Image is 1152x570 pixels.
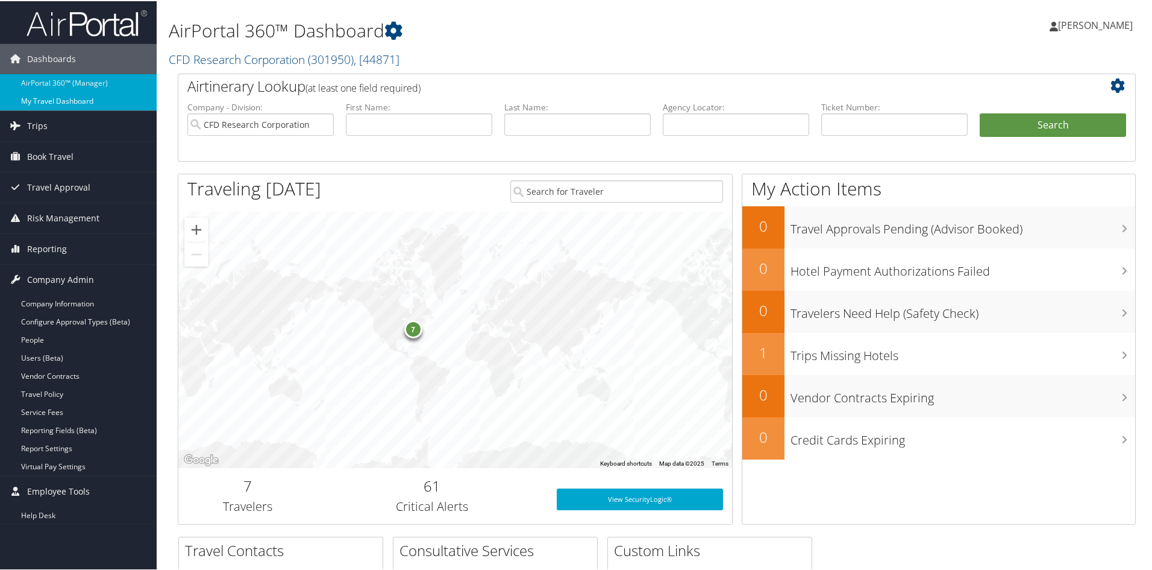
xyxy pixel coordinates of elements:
a: 0Travel Approvals Pending (Advisor Booked) [742,205,1135,247]
span: Map data ©2025 [659,459,704,466]
span: [PERSON_NAME] [1058,17,1133,31]
span: Trips [27,110,48,140]
span: Employee Tools [27,475,90,505]
span: (at least one field required) [305,80,421,93]
h2: 1 [742,341,784,362]
a: CFD Research Corporation [169,50,399,66]
label: First Name: [346,100,492,112]
span: Risk Management [27,202,99,232]
a: 0Vendor Contracts Expiring [742,374,1135,416]
h2: 0 [742,257,784,277]
h1: My Action Items [742,175,1135,200]
span: Company Admin [27,264,94,294]
span: Reporting [27,233,67,263]
h3: Critical Alerts [326,497,539,514]
h3: Vendor Contracts Expiring [790,382,1135,405]
a: View SecurityLogic® [557,487,723,509]
img: Google [181,451,221,467]
h1: Traveling [DATE] [187,175,321,200]
h3: Credit Cards Expiring [790,425,1135,448]
h2: 0 [742,426,784,446]
h2: Consultative Services [399,539,597,560]
h3: Travel Approvals Pending (Advisor Booked) [790,214,1135,236]
h2: 61 [326,475,539,495]
a: 0Credit Cards Expiring [742,416,1135,458]
button: Zoom out [184,241,208,265]
a: 0Travelers Need Help (Safety Check) [742,290,1135,332]
span: ( 301950 ) [308,50,354,66]
a: 0Hotel Payment Authorizations Failed [742,247,1135,290]
div: 7 [404,319,422,337]
h2: 0 [742,299,784,320]
button: Zoom in [184,217,208,241]
h3: Travelers Need Help (Safety Check) [790,298,1135,321]
label: Company - Division: [187,100,334,112]
h2: Airtinerary Lookup [187,75,1047,95]
label: Last Name: [504,100,651,112]
a: Terms (opens in new tab) [712,459,728,466]
h2: Travel Contacts [185,539,383,560]
a: [PERSON_NAME] [1050,6,1145,42]
h3: Trips Missing Hotels [790,340,1135,363]
h1: AirPortal 360™ Dashboard [169,17,819,42]
span: Book Travel [27,141,74,171]
button: Keyboard shortcuts [600,458,652,467]
button: Search [980,112,1126,136]
h2: 0 [742,215,784,235]
img: airportal-logo.png [27,8,147,36]
a: Open this area in Google Maps (opens a new window) [181,451,221,467]
h2: 7 [187,475,308,495]
h2: 0 [742,384,784,404]
label: Ticket Number: [821,100,968,112]
label: Agency Locator: [663,100,809,112]
h3: Hotel Payment Authorizations Failed [790,256,1135,279]
h3: Travelers [187,497,308,514]
h2: Custom Links [614,539,812,560]
span: , [ 44871 ] [354,50,399,66]
a: 1Trips Missing Hotels [742,332,1135,374]
span: Travel Approval [27,171,90,201]
input: Search for Traveler [510,179,723,201]
span: Dashboards [27,43,76,73]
